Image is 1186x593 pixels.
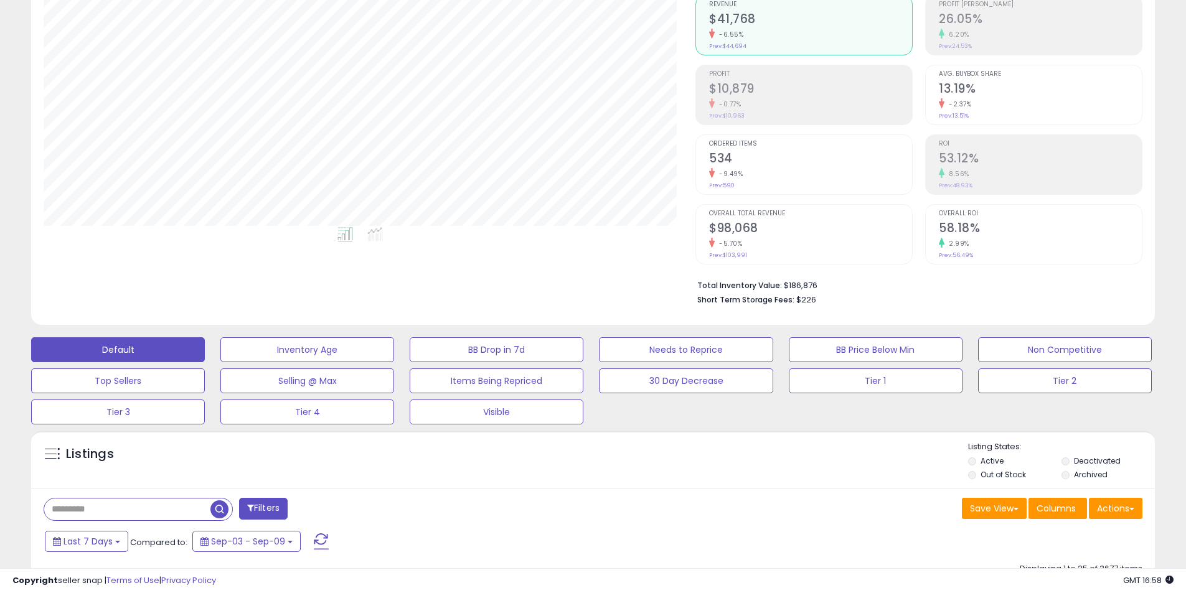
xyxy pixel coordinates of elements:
div: Displaying 1 to 25 of 3677 items [1020,563,1142,575]
a: Terms of Use [106,574,159,586]
small: Prev: 590 [709,182,735,189]
button: Save View [962,498,1027,519]
button: Tier 4 [220,399,394,424]
span: Revenue [709,1,912,8]
h2: 58.18% [939,221,1142,238]
label: Deactivated [1074,455,1121,466]
h2: $98,068 [709,221,912,238]
small: -5.70% [715,239,742,248]
small: Prev: 48.93% [939,182,972,189]
span: Compared to: [130,536,187,548]
strong: Copyright [12,574,58,586]
h5: Listings [66,446,114,463]
button: Filters [239,498,288,520]
span: Profit [PERSON_NAME] [939,1,1142,8]
button: Inventory Age [220,337,394,362]
span: Overall ROI [939,210,1142,217]
h2: 26.05% [939,12,1142,29]
span: ROI [939,141,1142,147]
li: $186,876 [697,277,1133,292]
label: Archived [1074,469,1108,480]
div: seller snap | | [12,575,216,587]
button: Tier 3 [31,399,205,424]
button: Selling @ Max [220,368,394,393]
a: Privacy Policy [161,574,216,586]
button: Sep-03 - Sep-09 [192,531,301,552]
small: 6.20% [944,30,969,39]
button: Items Being Repriced [410,368,583,393]
small: Prev: $10,963 [709,112,745,119]
button: Top Sellers [31,368,205,393]
small: Prev: $103,991 [709,251,747,259]
b: Total Inventory Value: [697,280,782,291]
small: Prev: 13.51% [939,112,969,119]
label: Out of Stock [981,469,1026,480]
button: Non Competitive [978,337,1152,362]
span: Columns [1037,502,1076,515]
h2: 534 [709,151,912,168]
button: Tier 2 [978,368,1152,393]
b: Short Term Storage Fees: [697,294,794,305]
span: Ordered Items [709,141,912,147]
small: Prev: 56.49% [939,251,973,259]
button: Actions [1089,498,1142,519]
small: -2.37% [944,100,971,109]
span: Profit [709,71,912,78]
h2: $10,879 [709,82,912,98]
small: -0.77% [715,100,741,109]
h2: 53.12% [939,151,1142,168]
span: 2025-09-17 16:58 GMT [1123,574,1174,586]
button: Visible [410,399,583,424]
span: Last 7 Days [64,535,113,548]
p: Listing States: [968,441,1155,453]
span: $226 [796,294,816,306]
small: Prev: $44,694 [709,42,746,50]
button: Default [31,337,205,362]
small: 8.56% [944,169,969,179]
small: -9.49% [715,169,743,179]
button: Tier 1 [789,368,962,393]
span: Avg. Buybox Share [939,71,1142,78]
button: Columns [1028,498,1087,519]
span: Sep-03 - Sep-09 [211,535,285,548]
button: Needs to Reprice [599,337,773,362]
button: BB Drop in 7d [410,337,583,362]
h2: $41,768 [709,12,912,29]
button: Last 7 Days [45,531,128,552]
button: BB Price Below Min [789,337,962,362]
small: Prev: 24.53% [939,42,972,50]
small: 2.99% [944,239,969,248]
h2: 13.19% [939,82,1142,98]
label: Active [981,455,1004,466]
small: -6.55% [715,30,743,39]
button: 30 Day Decrease [599,368,773,393]
span: Overall Total Revenue [709,210,912,217]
